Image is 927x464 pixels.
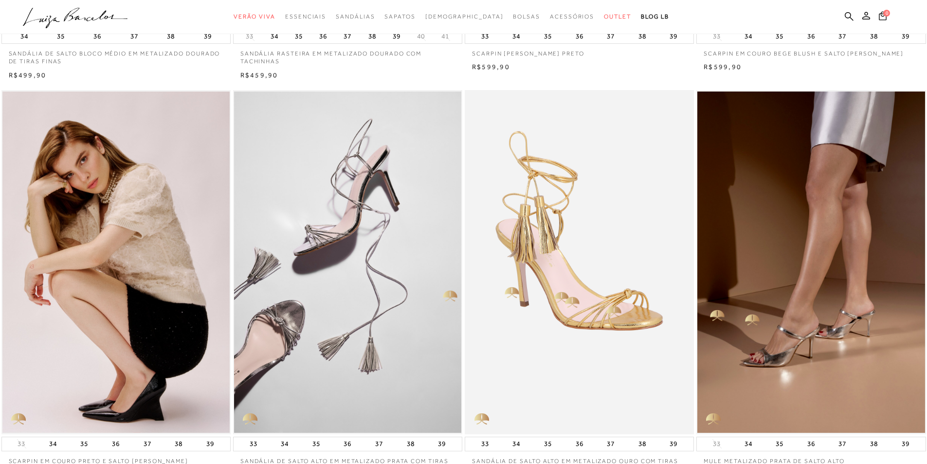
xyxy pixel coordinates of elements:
[513,13,540,20] span: Bolsas
[604,8,631,26] a: categoryNavScreenReaderText
[46,437,60,451] button: 34
[390,30,403,43] button: 39
[54,30,68,43] button: 35
[836,30,849,43] button: 37
[91,30,104,43] button: 36
[2,92,230,433] a: SCARPIN EM COURO PRETO E SALTO ANABELA SCARPIN EM COURO PRETO E SALTO ANABELA
[899,30,912,43] button: 39
[696,44,926,58] a: SCARPIN EM COURO BEGE BLUSH E SALTO [PERSON_NAME]
[172,437,185,451] button: 38
[773,437,786,451] button: 35
[285,8,326,26] a: categoryNavScreenReaderText
[336,8,375,26] a: categoryNavScreenReaderText
[127,30,141,43] button: 37
[234,13,275,20] span: Verão Viva
[742,437,755,451] button: 34
[876,11,890,24] button: 0
[636,437,649,451] button: 38
[696,405,730,434] img: golden_caliandra_v6.png
[604,437,618,451] button: 37
[336,13,375,20] span: Sandálias
[742,30,755,43] button: 34
[604,30,618,43] button: 37
[513,8,540,26] a: categoryNavScreenReaderText
[435,437,449,451] button: 39
[77,437,91,451] button: 35
[372,437,386,451] button: 37
[365,30,379,43] button: 38
[710,439,724,448] button: 33
[710,32,724,41] button: 33
[667,437,680,451] button: 39
[285,13,326,20] span: Essenciais
[15,439,28,448] button: 33
[164,30,178,43] button: 38
[867,437,881,451] button: 38
[550,8,594,26] a: categoryNavScreenReaderText
[472,63,510,71] span: R$599,90
[438,32,452,41] button: 41
[404,437,418,451] button: 38
[1,405,36,434] img: golden_caliandra_v6.png
[704,63,742,71] span: R$599,90
[636,30,649,43] button: 38
[697,92,925,433] img: MULE METALIZADO PRATA DE SALTO ALTO
[573,30,586,43] button: 36
[234,8,275,26] a: categoryNavScreenReaderText
[509,30,523,43] button: 34
[233,405,267,434] img: golden_caliandra_v6.png
[867,30,881,43] button: 38
[316,30,330,43] button: 36
[141,437,154,451] button: 37
[243,32,256,41] button: 33
[109,437,123,451] button: 36
[466,92,693,433] a: SANDÁLIA DE SALTO ALTO EM METALIZADO OURO COM TIRAS SANDÁLIA DE SALTO ALTO EM METALIZADO OURO COM...
[292,30,306,43] button: 35
[425,8,504,26] a: noSubCategoriesText
[233,44,462,66] a: SANDÁLIA RASTEIRA EM METALIZADO DOURADO COM TACHINHAS
[201,30,215,43] button: 39
[836,437,849,451] button: 37
[465,405,499,434] img: golden_caliandra_v6.png
[641,13,669,20] span: BLOG LB
[425,13,504,20] span: [DEMOGRAPHIC_DATA]
[773,30,786,43] button: 35
[509,437,523,451] button: 34
[341,30,354,43] button: 37
[268,30,281,43] button: 34
[234,92,461,433] img: SANDÁLIA DE SALTO ALTO EM METALIZADO PRATA COM TIRAS
[2,92,230,433] img: SCARPIN EM COURO PRETO E SALTO ANABELA
[384,8,415,26] a: categoryNavScreenReaderText
[247,437,260,451] button: 33
[641,8,669,26] a: BLOG LB
[341,437,354,451] button: 36
[478,437,492,451] button: 33
[550,13,594,20] span: Acessórios
[234,92,461,433] a: SANDÁLIA DE SALTO ALTO EM METALIZADO PRATA COM TIRAS SANDÁLIA DE SALTO ALTO EM METALIZADO PRATA C...
[604,13,631,20] span: Outlet
[804,30,818,43] button: 36
[18,30,31,43] button: 34
[414,32,428,41] button: 40
[478,30,492,43] button: 33
[309,437,323,451] button: 35
[465,44,694,58] a: SCARPIN [PERSON_NAME] PRETO
[9,71,47,79] span: R$499,90
[573,437,586,451] button: 36
[240,71,278,79] span: R$459,90
[541,437,555,451] button: 35
[278,437,291,451] button: 34
[883,10,890,17] span: 0
[203,437,217,451] button: 39
[1,44,231,66] a: SANDÁLIA DE SALTO BLOCO MÉDIO EM METALIZADO DOURADO DE TIRAS FINAS
[667,30,680,43] button: 39
[899,437,912,451] button: 39
[697,92,925,433] a: MULE METALIZADO PRATA DE SALTO ALTO MULE METALIZADO PRATA DE SALTO ALTO
[384,13,415,20] span: Sapatos
[541,30,555,43] button: 35
[804,437,818,451] button: 36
